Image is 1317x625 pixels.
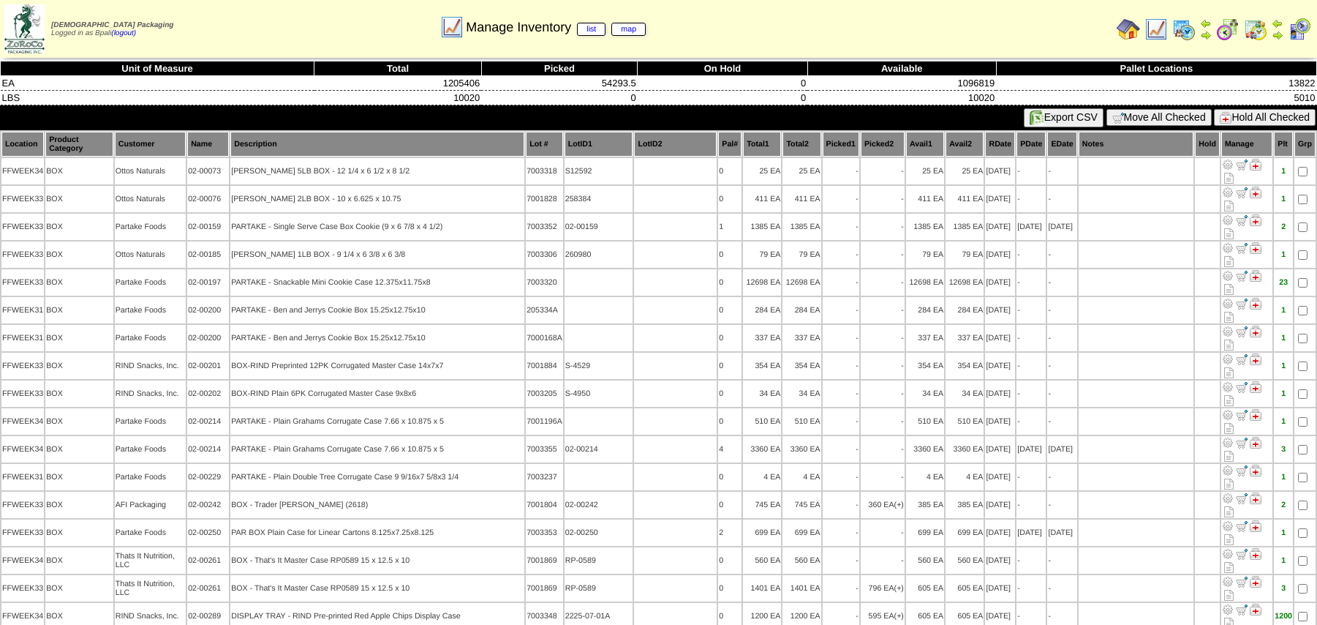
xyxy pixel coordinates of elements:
img: Move [1236,465,1248,476]
td: [DATE] [985,325,1015,351]
td: LBS [1,91,314,105]
td: 354 EA [946,353,984,379]
td: 0 [718,186,741,212]
td: 0 [718,297,741,323]
td: [DATE] [985,214,1015,240]
i: Note [1224,367,1234,378]
td: 7003352 [526,214,563,240]
img: Manage Hold [1250,409,1261,421]
td: [DATE] [985,242,1015,268]
td: - [1016,353,1046,379]
td: 79 EA [743,242,781,268]
span: Manage Inventory [466,20,646,35]
span: Logged in as Bpali [51,21,173,37]
img: Adjust [1222,159,1234,171]
td: 1385 EA [743,214,781,240]
th: Total1 [743,132,781,157]
div: 2 [1275,222,1292,231]
img: arrowright.gif [1200,29,1212,41]
td: - [823,214,859,240]
th: Avail2 [946,132,984,157]
img: Move [1236,326,1248,337]
img: Adjust [1222,465,1234,476]
td: 354 EA [743,353,781,379]
td: 284 EA [946,297,984,323]
td: 25 EA [743,158,781,184]
td: 34 EA [906,381,944,407]
th: Pal# [718,132,741,157]
td: - [861,325,905,351]
img: hold.gif [1220,112,1231,124]
td: FFWEEK34 [1,158,44,184]
td: 02-00200 [187,325,229,351]
td: 284 EA [906,297,944,323]
img: Manage Hold [1250,326,1261,337]
td: FFWEEK33 [1,186,44,212]
img: Manage Hold [1250,270,1261,282]
td: 0 [638,76,808,91]
img: Adjust [1222,409,1234,421]
td: 10020 [314,91,482,105]
img: Move [1236,242,1248,254]
img: Manage Hold [1250,604,1261,615]
td: - [823,242,859,268]
td: FFWEEK33 [1,381,44,407]
img: Move [1236,159,1248,171]
img: cart.gif [1112,112,1124,124]
td: BOX [45,269,113,296]
td: 02-00073 [187,158,229,184]
th: Name [187,132,229,157]
td: PARTAKE - Ben and Jerrys Cookie Box 15.25x12.75x10 [230,325,524,351]
img: Move [1236,381,1248,393]
th: Grp [1294,132,1316,157]
td: BOX [45,242,113,268]
td: 12698 EA [743,269,781,296]
img: excel.gif [1030,111,1044,125]
td: 337 EA [743,325,781,351]
td: 7000168A [526,325,563,351]
td: 337 EA [906,325,944,351]
td: 337 EA [782,325,820,351]
a: list [577,23,605,36]
th: Unit of Measure [1,61,314,76]
td: PARTAKE - Ben and Jerrys Cookie Box 15.25x12.75x10 [230,297,524,323]
td: - [1047,408,1076,435]
td: 510 EA [906,408,944,435]
img: Move [1236,520,1248,532]
td: 0 [718,158,741,184]
td: RIND Snacks, Inc. [115,353,186,379]
img: Adjust [1222,326,1234,337]
td: 411 EA [946,186,984,212]
td: 7001828 [526,186,563,212]
th: Location [1,132,44,157]
td: [DATE] [985,353,1015,379]
th: LotID1 [565,132,633,157]
td: 02-00200 [187,297,229,323]
td: 354 EA [782,353,820,379]
img: Move [1236,437,1248,449]
td: S-4950 [565,381,633,407]
img: Move [1236,353,1248,365]
td: 12698 EA [782,269,820,296]
td: 25 EA [782,158,820,184]
td: - [1047,158,1076,184]
img: Manage Hold [1250,159,1261,171]
th: Plt [1274,132,1293,157]
td: 284 EA [782,297,820,323]
img: Move [1236,298,1248,310]
a: (logout) [111,29,136,37]
td: 0 [718,353,741,379]
td: FFWEEK33 [1,214,44,240]
th: Manage [1221,132,1272,157]
td: 02-00197 [187,269,229,296]
th: EDate [1047,132,1076,157]
td: - [1016,242,1046,268]
div: 1 [1275,195,1292,203]
td: 411 EA [743,186,781,212]
td: - [861,214,905,240]
td: - [1016,325,1046,351]
td: 34 EA [743,381,781,407]
img: Move [1236,214,1248,226]
td: 5010 [996,91,1316,105]
td: 0 [718,269,741,296]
